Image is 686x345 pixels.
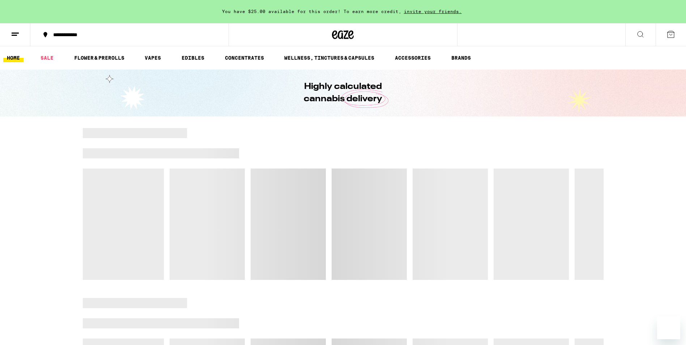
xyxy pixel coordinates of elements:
a: HOME [3,54,24,62]
a: FLOWER & PREROLLS [71,54,128,62]
a: CONCENTRATES [221,54,268,62]
a: WELLNESS, TINCTURES & CAPSULES [281,54,378,62]
a: ACCESSORIES [391,54,434,62]
a: BRANDS [448,54,474,62]
a: VAPES [141,54,165,62]
iframe: Button to launch messaging window [657,316,680,339]
span: You have $25.00 available for this order! To earn more credit, [222,9,401,14]
span: invite your friends. [401,9,464,14]
h1: Highly calculated cannabis delivery [284,81,403,105]
a: EDIBLES [178,54,208,62]
a: SALE [37,54,57,62]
